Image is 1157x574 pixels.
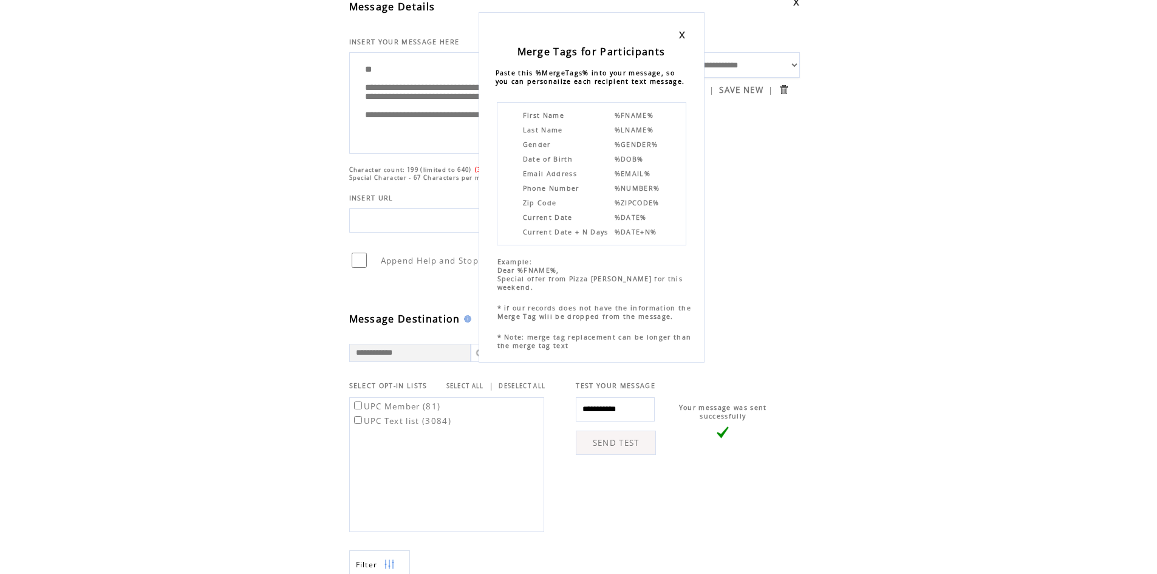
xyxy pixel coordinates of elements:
span: %FNAME% [615,111,654,120]
span: * Note: merge tag replacement can be longer than the merge tag text [497,333,692,350]
span: Paste this %MergeTags% into your message, so you can personalize each recipient text message. [496,69,685,86]
span: %LNAME% [615,126,654,134]
span: Merge Tags for Participants [517,45,666,58]
span: Dear %FNAME%, [497,266,559,275]
span: %GENDER% [615,140,658,149]
span: Special offer from Pizza [PERSON_NAME] for this weekend. [497,275,683,292]
span: Gender [523,140,551,149]
span: %DATE% [615,213,647,222]
span: Current Date [523,213,573,222]
span: Date of Birth [523,155,573,163]
span: Example: [497,258,533,266]
span: Phone Number [523,184,579,193]
span: %DATE+N% [615,228,657,236]
span: Email Address [523,169,577,178]
span: Last Name [523,126,563,134]
span: %DOB% [615,155,644,163]
span: Show filters [356,559,378,570]
span: Current Date + N Days [523,228,609,236]
span: %EMAIL% [615,169,650,178]
span: First Name [523,111,564,120]
span: %ZIPCODE% [615,199,660,207]
span: %NUMBER% [615,184,660,193]
span: * if our records does not have the information the Merge Tag will be dropped from the message. [497,304,692,321]
span: Zip Code [523,199,557,207]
